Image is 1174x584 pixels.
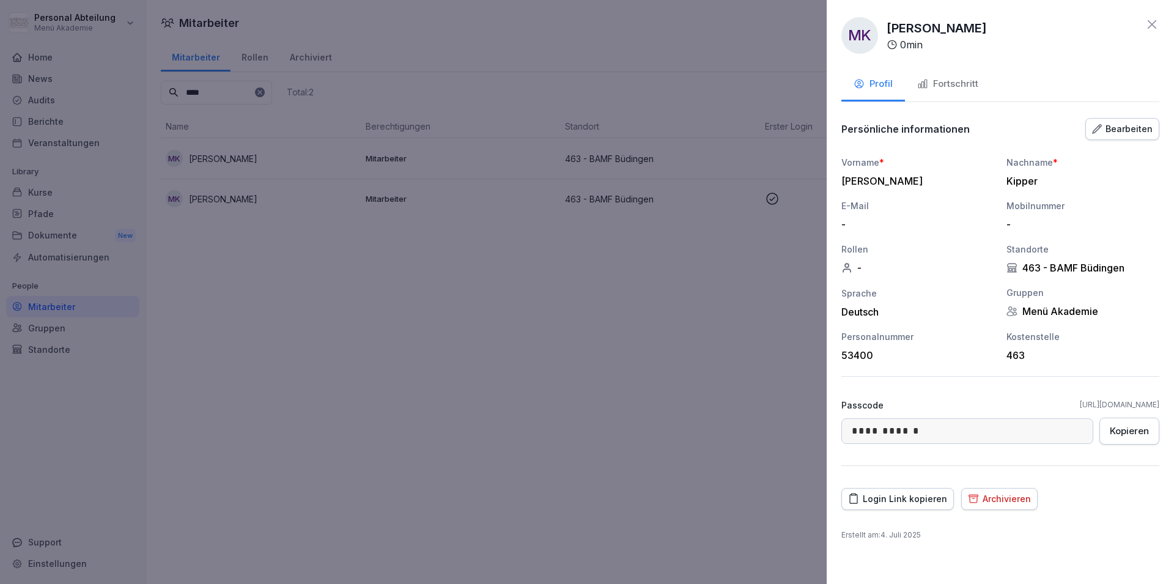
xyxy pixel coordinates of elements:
div: E-Mail [841,199,994,212]
a: [URL][DOMAIN_NAME] [1080,399,1159,410]
div: Rollen [841,243,994,256]
div: Archivieren [968,492,1031,506]
div: 463 [1006,349,1153,361]
div: MK [841,17,878,54]
button: Bearbeiten [1085,118,1159,140]
div: Sprache [841,287,994,300]
div: Vorname [841,156,994,169]
div: Gruppen [1006,286,1159,299]
p: [PERSON_NAME] [887,19,987,37]
div: Profil [854,77,893,91]
div: Login Link kopieren [848,492,947,506]
div: 463 - BAMF Büdingen [1006,262,1159,274]
div: Kipper [1006,175,1153,187]
div: [PERSON_NAME] [841,175,988,187]
p: 0 min [900,37,923,52]
button: Fortschritt [905,68,991,102]
p: Passcode [841,399,884,412]
button: Kopieren [1099,418,1159,445]
div: Kopieren [1110,424,1149,438]
p: Persönliche informationen [841,123,970,135]
button: Login Link kopieren [841,488,954,510]
div: Standorte [1006,243,1159,256]
div: - [841,218,988,231]
div: Mobilnummer [1006,199,1159,212]
div: Kostenstelle [1006,330,1159,343]
div: Personalnummer [841,330,994,343]
div: Menü Akademie [1006,305,1159,317]
div: Bearbeiten [1092,122,1153,136]
div: - [1006,218,1153,231]
button: Profil [841,68,905,102]
div: 53400 [841,349,988,361]
div: - [841,262,994,274]
button: Archivieren [961,488,1038,510]
div: Fortschritt [917,77,978,91]
p: Erstellt am : 4. Juli 2025 [841,530,1159,541]
div: Deutsch [841,306,994,318]
div: Nachname [1006,156,1159,169]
